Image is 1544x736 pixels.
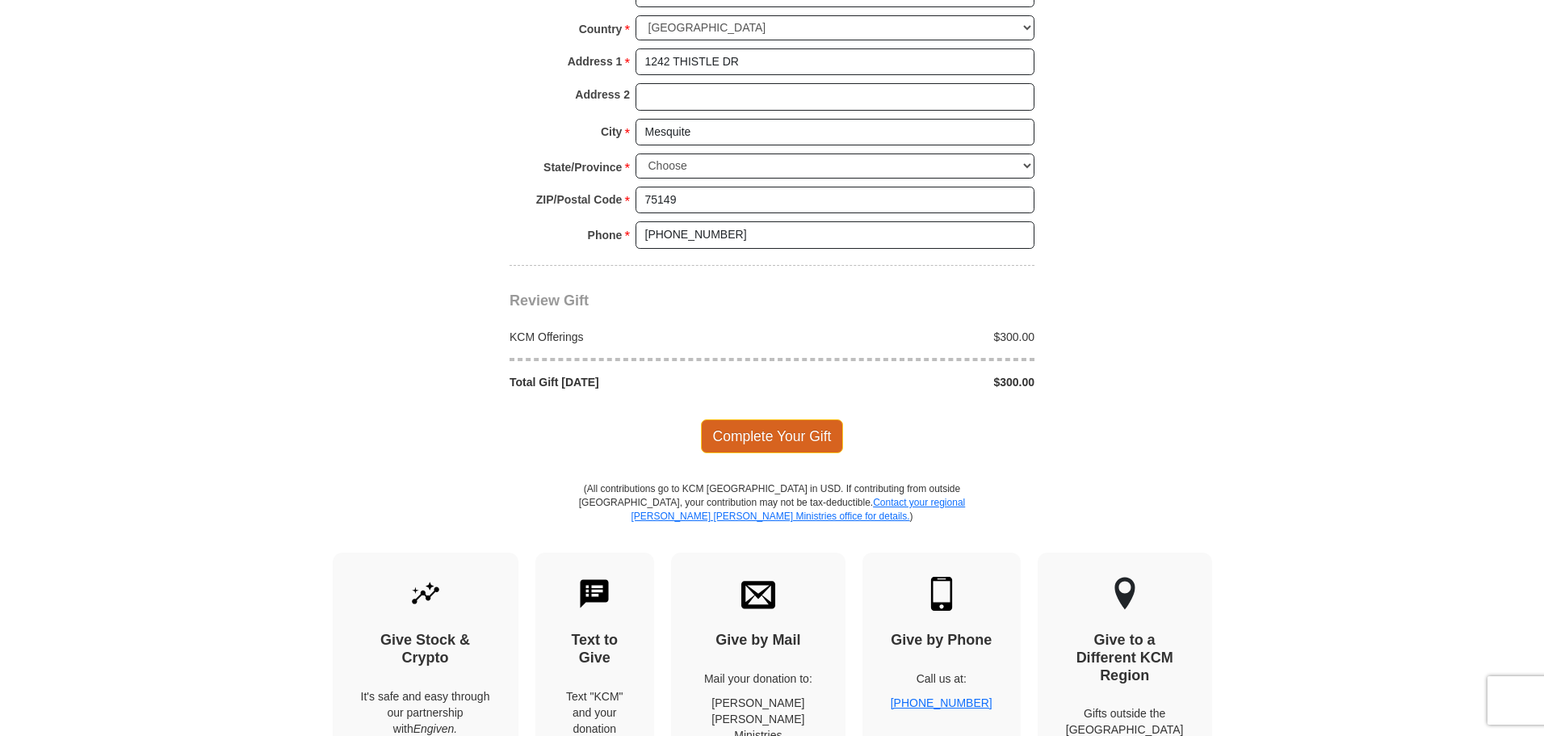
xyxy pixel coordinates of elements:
h4: Text to Give [564,632,627,667]
a: [PHONE_NUMBER] [891,696,992,709]
img: mobile.svg [925,577,959,611]
img: text-to-give.svg [577,577,611,611]
strong: Phone [588,224,623,246]
strong: City [601,120,622,143]
div: KCM Offerings [501,329,773,345]
span: Review Gift [510,292,589,309]
p: Call us at: [891,671,992,687]
h4: Give by Phone [891,632,992,650]
div: Total Gift [DATE] [501,374,773,390]
i: Engiven. [413,722,457,735]
div: $300.00 [772,374,1043,390]
img: other-region [1114,577,1136,611]
strong: Country [579,18,623,40]
img: envelope.svg [741,577,775,611]
p: Mail your donation to: [699,671,817,687]
strong: State/Province [543,156,622,179]
span: Complete Your Gift [701,419,844,453]
h4: Give to a Different KCM Region [1066,632,1184,684]
strong: Address 1 [568,50,623,73]
h4: Give Stock & Crypto [361,632,490,667]
img: give-by-stock.svg [409,577,443,611]
strong: ZIP/Postal Code [536,188,623,211]
strong: Address 2 [575,83,630,106]
p: (All contributions go to KCM [GEOGRAPHIC_DATA] in USD. If contributing from outside [GEOGRAPHIC_D... [578,482,966,553]
div: $300.00 [772,329,1043,345]
h4: Give by Mail [699,632,817,650]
